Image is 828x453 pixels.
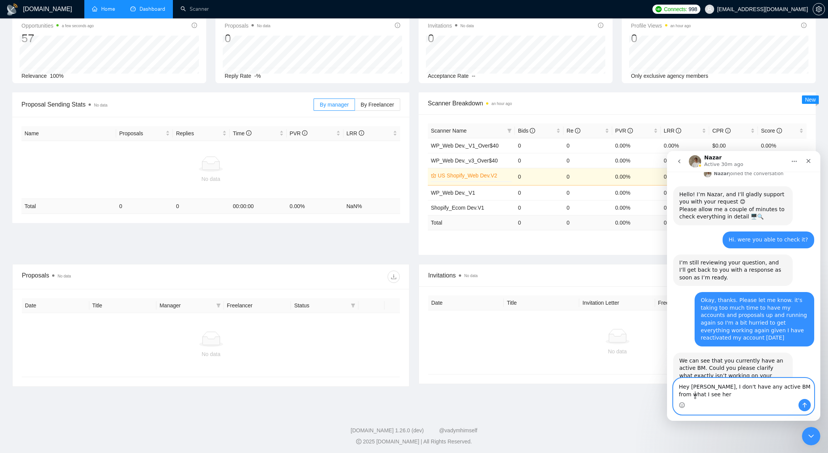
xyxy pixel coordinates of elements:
span: info-circle [777,128,782,133]
span: copyright [356,439,361,444]
td: 0.00 % [612,215,661,230]
span: No data [58,274,71,278]
td: 0 [563,168,612,185]
button: download [388,271,400,283]
th: Date [428,295,504,310]
button: Send a message… [131,248,144,260]
span: filter [215,300,222,311]
div: We can see that you currently have an active BM. Could you please clarify what exactly isn’t work... [6,202,126,263]
td: 0 [515,138,563,153]
td: 0 [515,200,563,215]
td: 0 [563,200,612,215]
span: Dashboard [140,6,165,12]
span: filter [351,303,355,308]
span: By Freelancer [361,102,394,108]
span: Acceptance Rate [428,73,469,79]
span: Proposal Sending Stats [21,100,314,109]
span: download [388,274,399,280]
th: Title [89,298,157,313]
span: -% [254,73,261,79]
div: No data [25,175,397,183]
div: Proposals [22,271,211,283]
span: Reply Rate [225,73,251,79]
span: LRR [664,128,682,134]
span: Re [567,128,580,134]
td: 0 [563,215,612,230]
a: WP_Web Dev._V1_Over$40 [431,143,499,149]
span: Status [294,301,348,310]
a: searchScanner [181,6,209,12]
span: info-circle [801,23,807,28]
span: filter [507,128,512,133]
td: 0.00% [612,168,661,185]
span: Connects: [664,5,687,13]
td: 0.00% [758,138,807,153]
td: 0 [515,168,563,185]
th: Manager [156,298,224,313]
td: 0 [563,138,612,153]
span: No data [464,274,478,278]
th: Freelancer [224,298,291,313]
div: 2025 [DOMAIN_NAME] | All Rights Reserved. [6,438,822,446]
span: Relevance [21,73,47,79]
td: 0 [515,153,563,168]
th: Title [504,295,579,310]
td: 0.00% [612,200,661,215]
a: @vadymhimself [439,427,477,433]
span: info-circle [628,128,633,133]
a: US Shopify_Web Dev.V2 [438,171,510,180]
th: Name [21,126,116,141]
span: Manager [159,301,213,310]
span: Replies [176,129,221,138]
span: No data [94,103,107,107]
div: We can see that you currently have an active BM. Could you please clarify what exactly isn’t work... [12,206,120,244]
span: Bids [518,128,535,134]
span: LRR [347,130,364,136]
span: filter [216,303,221,308]
span: info-circle [598,23,603,28]
span: -- [472,73,475,79]
span: dashboard [130,6,136,11]
span: No data [257,24,270,28]
td: 0.00% [612,153,661,168]
time: an hour ago [670,24,691,28]
td: 0 [515,185,563,200]
iframe: Intercom live chat [667,151,820,421]
span: Profile Views [631,21,691,30]
td: Total [21,199,116,214]
span: info-circle [676,128,681,133]
span: Invitations [428,21,474,30]
img: logo [6,3,18,16]
span: info-circle [302,130,307,136]
td: 0.00% [661,138,710,153]
span: filter [506,125,513,136]
div: 0 [428,31,474,46]
span: Proposals [119,129,164,138]
td: 00:00:00 [230,199,286,214]
span: info-circle [395,23,400,28]
span: Scanner Name [431,128,467,134]
span: info-circle [192,23,197,28]
textarea: Message… [7,227,147,248]
span: info-circle [530,128,535,133]
img: upwork-logo.png [655,6,662,12]
time: a few seconds ago [62,24,94,28]
th: Date [22,298,89,313]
